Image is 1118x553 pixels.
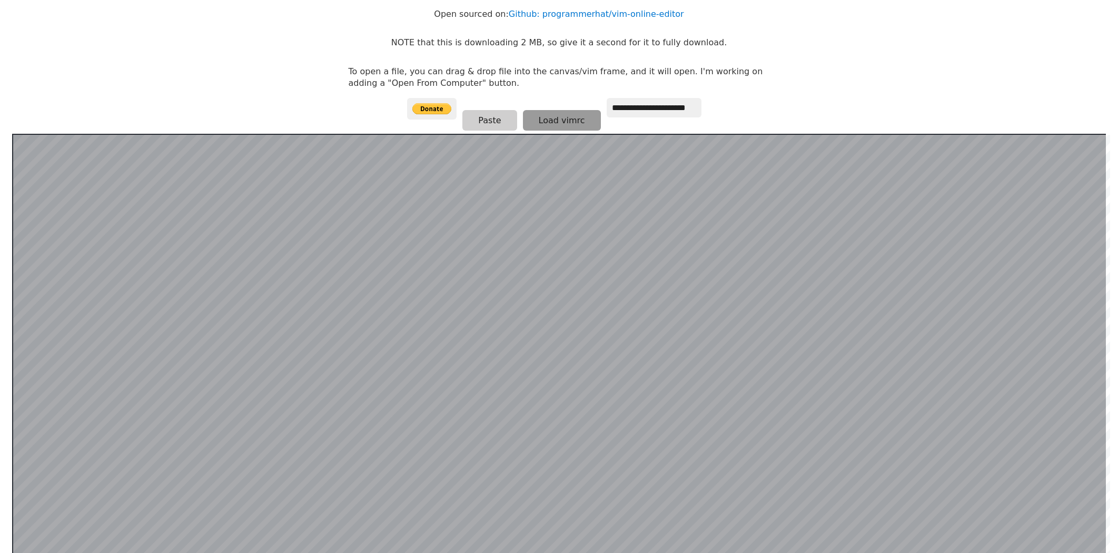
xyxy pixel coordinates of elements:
[349,66,770,90] p: To open a file, you can drag & drop file into the canvas/vim frame, and it will open. I'm working...
[523,110,601,131] button: Load vimrc
[434,8,684,20] p: Open sourced on:
[509,9,684,19] a: Github: programmerhat/vim-online-editor
[391,37,727,48] p: NOTE that this is downloading 2 MB, so give it a second for it to fully download.
[462,110,517,131] button: Paste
